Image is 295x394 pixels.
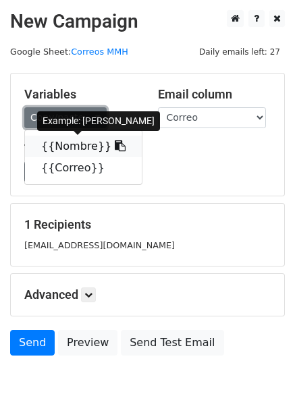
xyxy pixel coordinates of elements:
h2: New Campaign [10,10,285,33]
a: {{Nombre}} [25,136,142,157]
a: Correos MMH [71,47,128,57]
h5: Variables [24,87,138,102]
h5: Advanced [24,287,271,302]
iframe: Chat Widget [227,329,295,394]
small: Google Sheet: [10,47,128,57]
a: {{Correo}} [25,157,142,179]
div: Example: [PERSON_NAME] [37,111,160,131]
a: Preview [58,330,117,356]
h5: Email column [158,87,271,102]
small: [EMAIL_ADDRESS][DOMAIN_NAME] [24,240,175,250]
a: Copy/paste... [24,107,107,128]
h5: 1 Recipients [24,217,271,232]
span: Daily emails left: 27 [194,45,285,59]
a: Send Test Email [121,330,223,356]
a: Daily emails left: 27 [194,47,285,57]
div: Widget de chat [227,329,295,394]
a: Send [10,330,55,356]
